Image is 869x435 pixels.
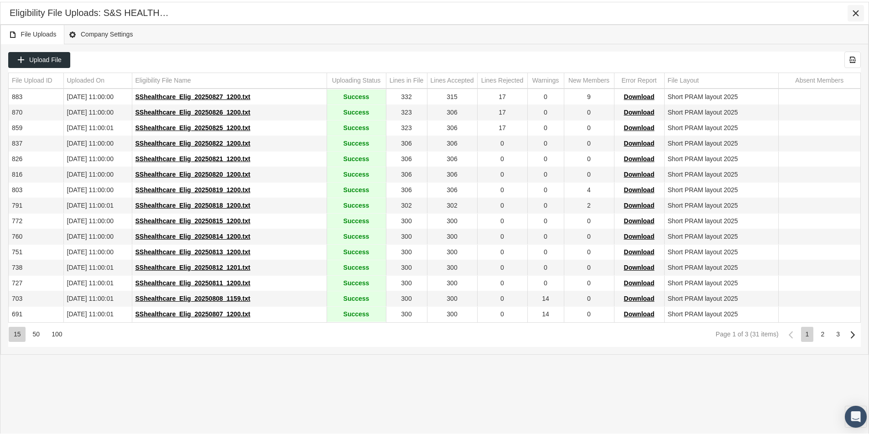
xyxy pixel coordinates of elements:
[63,289,132,305] td: [DATE] 11:00:01
[564,274,614,289] td: 0
[386,212,427,227] td: 300
[848,3,864,20] div: Close
[135,215,250,223] span: SShealthcare_Elig_20250815_1200.txt
[527,274,564,289] td: 0
[431,74,474,83] div: Lines Accepted
[477,71,527,87] td: Column Lines Rejected
[532,74,559,83] div: Warnings
[564,227,614,243] td: 0
[8,50,861,345] div: Data grid
[477,227,527,243] td: 0
[477,119,527,134] td: 17
[564,165,614,181] td: 0
[844,50,861,66] div: Export all data to Excel
[624,107,655,114] span: Download
[327,150,386,165] td: Success
[427,134,477,150] td: 306
[564,88,614,103] td: 9
[12,74,52,83] div: File Upload ID
[9,227,63,243] td: 760
[624,293,655,300] span: Download
[664,289,778,305] td: Short PRAM layout 2025
[135,200,250,207] span: SShealthcare_Elig_20250818_1200.txt
[9,71,63,87] td: Column File Upload ID
[527,305,564,320] td: 14
[135,107,250,114] span: SShealthcare_Elig_20250826_1200.txt
[716,329,779,336] div: Page 1 of 3 (31 items)
[390,74,424,83] div: Lines in File
[9,150,63,165] td: 826
[477,88,527,103] td: 17
[135,138,250,145] span: SShealthcare_Elig_20250822_1200.txt
[664,165,778,181] td: Short PRAM layout 2025
[386,88,427,103] td: 332
[664,243,778,258] td: Short PRAM layout 2025
[664,212,778,227] td: Short PRAM layout 2025
[9,88,63,103] td: 883
[9,274,63,289] td: 727
[9,289,63,305] td: 703
[624,246,655,254] span: Download
[664,181,778,196] td: Short PRAM layout 2025
[63,274,132,289] td: [DATE] 11:00:01
[664,71,778,87] td: Column File Layout
[386,243,427,258] td: 300
[135,169,250,176] span: SShealthcare_Elig_20250820_1200.txt
[327,103,386,119] td: Success
[327,258,386,274] td: Success
[795,74,843,83] div: Absent Members
[427,258,477,274] td: 300
[477,274,527,289] td: 0
[527,227,564,243] td: 0
[9,305,63,320] td: 691
[135,246,250,254] span: SShealthcare_Elig_20250813_1200.txt
[63,119,132,134] td: [DATE] 11:00:01
[624,138,655,145] span: Download
[664,134,778,150] td: Short PRAM layout 2025
[135,278,250,285] span: SShealthcare_Elig_20250811_1200.txt
[386,71,427,87] td: Column Lines in File
[327,212,386,227] td: Success
[427,227,477,243] td: 300
[63,71,132,87] td: Column Uploaded On
[427,71,477,87] td: Column Lines Accepted
[664,258,778,274] td: Short PRAM layout 2025
[527,119,564,134] td: 0
[477,243,527,258] td: 0
[327,305,386,320] td: Success
[568,74,609,83] div: New Members
[621,74,656,83] div: Error Report
[63,165,132,181] td: [DATE] 11:00:00
[132,71,327,87] td: Column Eligibility File Name
[135,74,191,83] div: Eligibility File Name
[63,243,132,258] td: [DATE] 11:00:00
[664,305,778,320] td: Short PRAM layout 2025
[427,103,477,119] td: 306
[135,231,250,238] span: SShealthcare_Elig_20250814_1200.txt
[477,212,527,227] td: 0
[327,165,386,181] td: Success
[327,274,386,289] td: Success
[527,134,564,150] td: 0
[427,243,477,258] td: 300
[481,74,524,83] div: Lines Rejected
[63,88,132,103] td: [DATE] 11:00:00
[664,103,778,119] td: Short PRAM layout 2025
[386,103,427,119] td: 323
[63,196,132,212] td: [DATE] 11:00:01
[63,227,132,243] td: [DATE] 11:00:00
[527,289,564,305] td: 14
[527,88,564,103] td: 0
[527,165,564,181] td: 0
[63,305,132,320] td: [DATE] 11:00:01
[63,181,132,196] td: [DATE] 11:00:00
[564,258,614,274] td: 0
[564,103,614,119] td: 0
[386,119,427,134] td: 323
[527,103,564,119] td: 0
[564,196,614,212] td: 2
[332,74,381,83] div: Uploading Status
[63,103,132,119] td: [DATE] 11:00:00
[477,196,527,212] td: 0
[527,212,564,227] td: 0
